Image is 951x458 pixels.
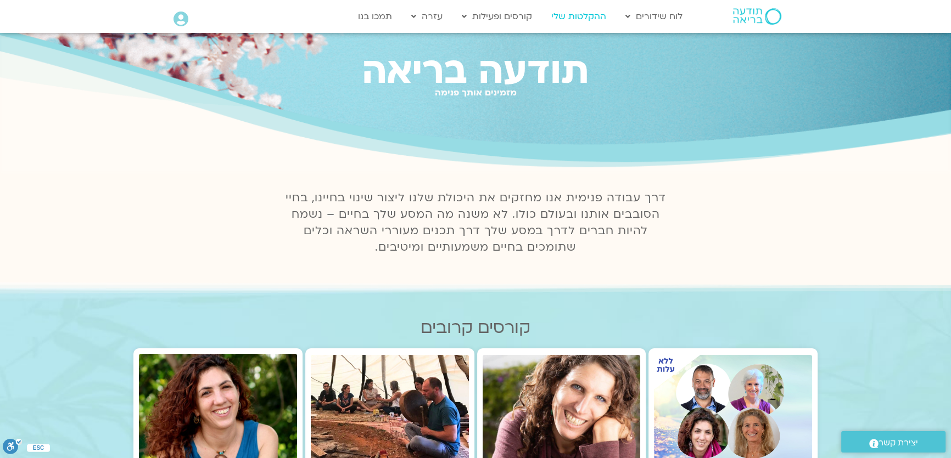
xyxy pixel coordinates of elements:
[841,431,946,453] a: יצירת קשר
[733,8,781,25] img: תודעה בריאה
[406,6,448,27] a: עזרה
[879,436,918,450] span: יצירת קשר
[456,6,538,27] a: קורסים ופעילות
[353,6,398,27] a: תמכו בנו
[620,6,688,27] a: לוח שידורים
[279,190,672,256] p: דרך עבודה פנימית אנו מחזקים את היכולת שלנו ליצור שינוי בחיינו, בחיי הסובבים אותנו ובעולם כולו. לא...
[133,318,818,337] h2: קורסים קרובים
[546,6,612,27] a: ההקלטות שלי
